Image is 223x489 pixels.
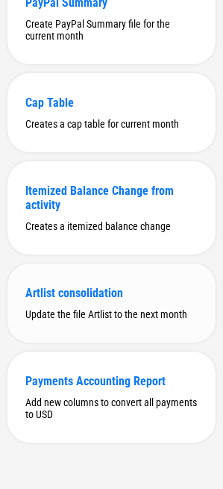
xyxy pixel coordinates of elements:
div: Add new columns to convert all payments to USD [25,396,198,420]
div: Itemized Balance Change from activity [25,184,198,212]
div: Artlist consolidation [25,286,198,300]
div: Creates a cap table for current month [25,118,198,130]
div: Create PayPal Summary file for the current month [25,18,198,42]
div: Cap Table [25,96,198,110]
div: Payments Accounting Report [25,374,198,388]
div: Creates a itemized balance change [25,220,198,232]
div: Update the file Artlist to the next month [25,308,198,320]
